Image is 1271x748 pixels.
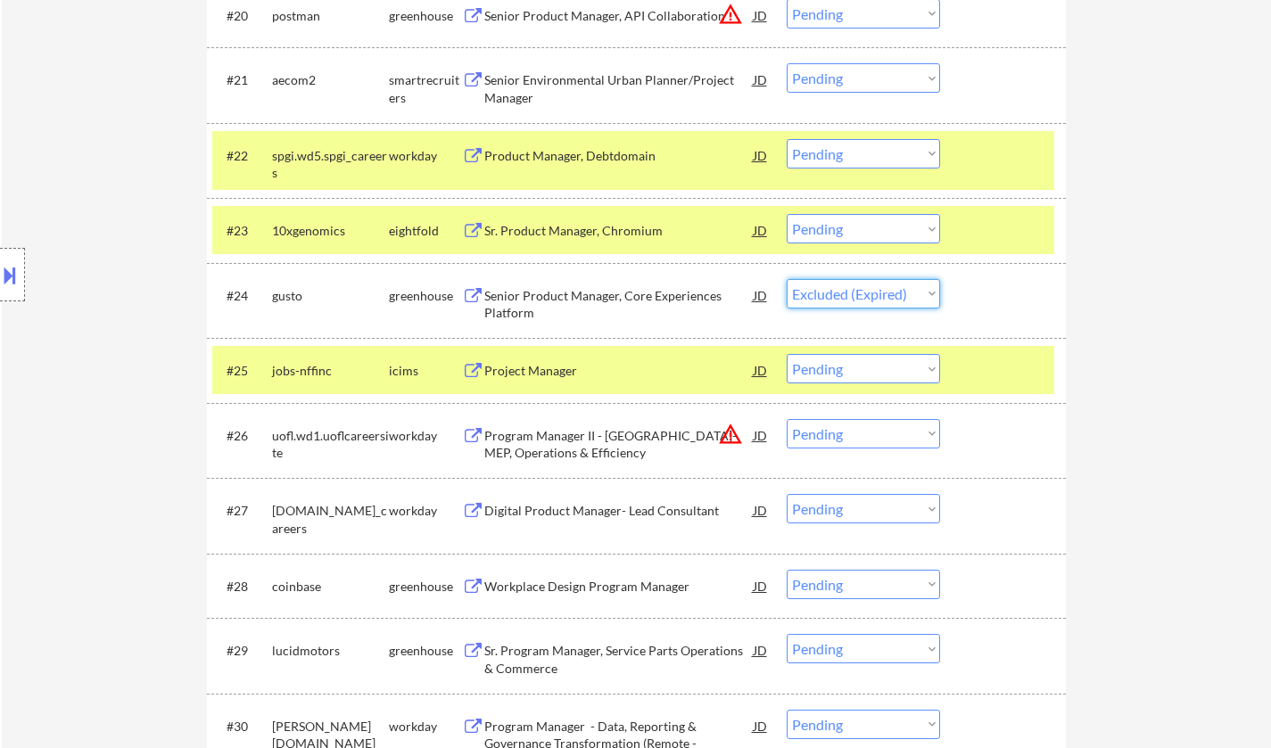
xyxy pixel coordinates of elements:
div: #29 [227,642,258,660]
div: JD [752,63,770,95]
div: JD [752,494,770,526]
div: spgi.wd5.spgi_careers [272,147,389,182]
div: Senior Environmental Urban Planner/Project Manager [484,71,754,106]
div: Product Manager, Debtdomain [484,147,754,165]
div: #20 [227,7,258,25]
div: JD [752,214,770,246]
button: warning_amber [718,2,743,27]
div: greenhouse [389,7,462,25]
div: greenhouse [389,578,462,596]
div: Sr. Product Manager, Chromium [484,222,754,240]
div: #21 [227,71,258,89]
div: greenhouse [389,287,462,305]
div: 10xgenomics [272,222,389,240]
div: #30 [227,718,258,736]
div: [DOMAIN_NAME]_careers [272,502,389,537]
div: greenhouse [389,642,462,660]
div: JD [752,354,770,386]
div: jobs-nffinc [272,362,389,380]
div: icims [389,362,462,380]
div: JD [752,634,770,666]
button: warning_amber [718,422,743,447]
div: smartrecruiters [389,71,462,106]
div: JD [752,710,770,742]
div: JD [752,570,770,602]
div: JD [752,419,770,451]
div: workday [389,718,462,736]
div: JD [752,139,770,171]
div: coinbase [272,578,389,596]
div: Workplace Design Program Manager [484,578,754,596]
div: postman [272,7,389,25]
div: #27 [227,502,258,520]
div: Program Manager II - [GEOGRAPHIC_DATA]-MEP, Operations & Efficiency [484,427,754,462]
div: lucidmotors [272,642,389,660]
div: uofl.wd1.uoflcareersite [272,427,389,462]
div: workday [389,427,462,445]
div: aecom2 [272,71,389,89]
div: eightfold [389,222,462,240]
div: Digital Product Manager- Lead Consultant [484,502,754,520]
div: Project Manager [484,362,754,380]
div: gusto [272,287,389,305]
div: JD [752,279,770,311]
div: workday [389,147,462,165]
div: Senior Product Manager, API Collaboration [484,7,754,25]
div: #28 [227,578,258,596]
div: Senior Product Manager, Core Experiences Platform [484,287,754,322]
div: workday [389,502,462,520]
div: Sr. Program Manager, Service Parts Operations & Commerce [484,642,754,677]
